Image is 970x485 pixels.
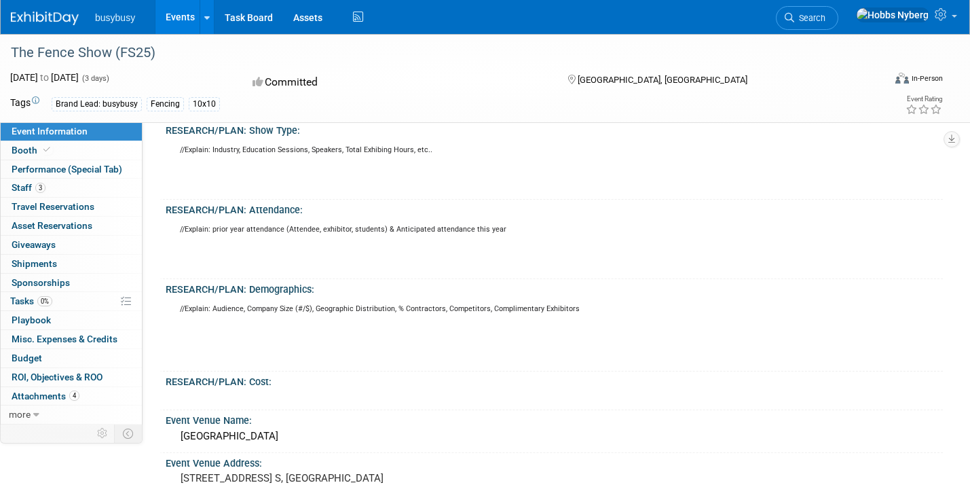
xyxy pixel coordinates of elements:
span: [DATE] [DATE] [10,72,79,83]
span: Event Information [12,126,88,137]
a: Budget [1,349,142,367]
a: Playbook [1,311,142,329]
span: more [9,409,31,420]
span: 4 [69,391,79,401]
a: Performance (Special Tab) [1,160,142,179]
span: Staff [12,182,45,193]
span: Budget [12,353,42,363]
span: Booth [12,145,53,156]
a: Asset Reservations [1,217,142,235]
td: Personalize Event Tab Strip [91,425,115,442]
div: Fencing [147,97,184,111]
a: Misc. Expenses & Credits [1,330,142,348]
div: RESEARCH/PLAN: Attendance: [166,200,943,217]
span: Search [794,13,825,23]
span: Attachments [12,391,79,401]
span: Shipments [12,258,57,269]
span: ROI, Objectives & ROO [12,372,102,382]
div: Brand Lead: busybusy [52,97,142,111]
td: Tags [10,96,39,111]
span: (3 days) [81,74,109,83]
img: Format-Inperson.png [895,73,909,84]
sup: //Explain: Audience, Company Size (#/$), Geographic Distribution, % Contractors, Competitors, Com... [180,304,580,313]
span: 0% [37,296,52,306]
span: Asset Reservations [12,220,92,231]
span: Misc. Expenses & Credits [12,334,117,344]
a: more [1,406,142,424]
div: RESEARCH/PLAN: Demographics: [166,279,943,296]
a: Sponsorships [1,274,142,292]
div: Event Rating [906,96,942,103]
span: [GEOGRAPHIC_DATA], [GEOGRAPHIC_DATA] [578,75,747,85]
sup: //Explain: Industry, Education Sessions, Speakers, Total Exhibing Hours, etc.. [180,145,432,154]
a: Giveaways [1,236,142,254]
a: Search [776,6,838,30]
a: Booth [1,141,142,160]
span: 3 [35,183,45,193]
span: to [38,72,51,83]
div: RESEARCH/PLAN: Cost: [166,372,943,389]
div: Event Venue Name: [166,410,943,427]
i: Booth reservation complete [43,146,50,154]
pre: [STREET_ADDRESS] S, [GEOGRAPHIC_DATA] [181,472,474,484]
a: Shipments [1,255,142,273]
div: Committed [248,71,546,94]
div: [GEOGRAPHIC_DATA] [176,426,933,447]
span: Tasks [10,295,52,306]
span: Travel Reservations [12,201,94,212]
a: ROI, Objectives & ROO [1,368,142,387]
a: Tasks0% [1,292,142,310]
span: Performance (Special Tab) [12,164,122,175]
div: RESEARCH/PLAN: Show Type: [166,120,943,137]
div: 10x10 [189,97,220,111]
span: Sponsorships [12,277,70,288]
img: Hobbs Nyberg [856,7,929,22]
sup: //Explain: prior year attendance (Attendee, exhibitor, students) & Anticipated attendance this year [180,225,506,234]
a: Event Information [1,122,142,141]
span: Playbook [12,315,51,325]
div: Event Venue Address: [166,453,943,470]
img: ExhibitDay [11,12,79,25]
a: Staff3 [1,179,142,197]
span: Giveaways [12,239,56,250]
span: busybusy [95,12,135,23]
a: Travel Reservations [1,198,142,216]
div: Event Format [804,71,943,91]
div: In-Person [911,73,943,84]
td: Toggle Event Tabs [115,425,143,442]
div: The Fence Show (FS25) [6,41,863,65]
a: Attachments4 [1,387,142,406]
